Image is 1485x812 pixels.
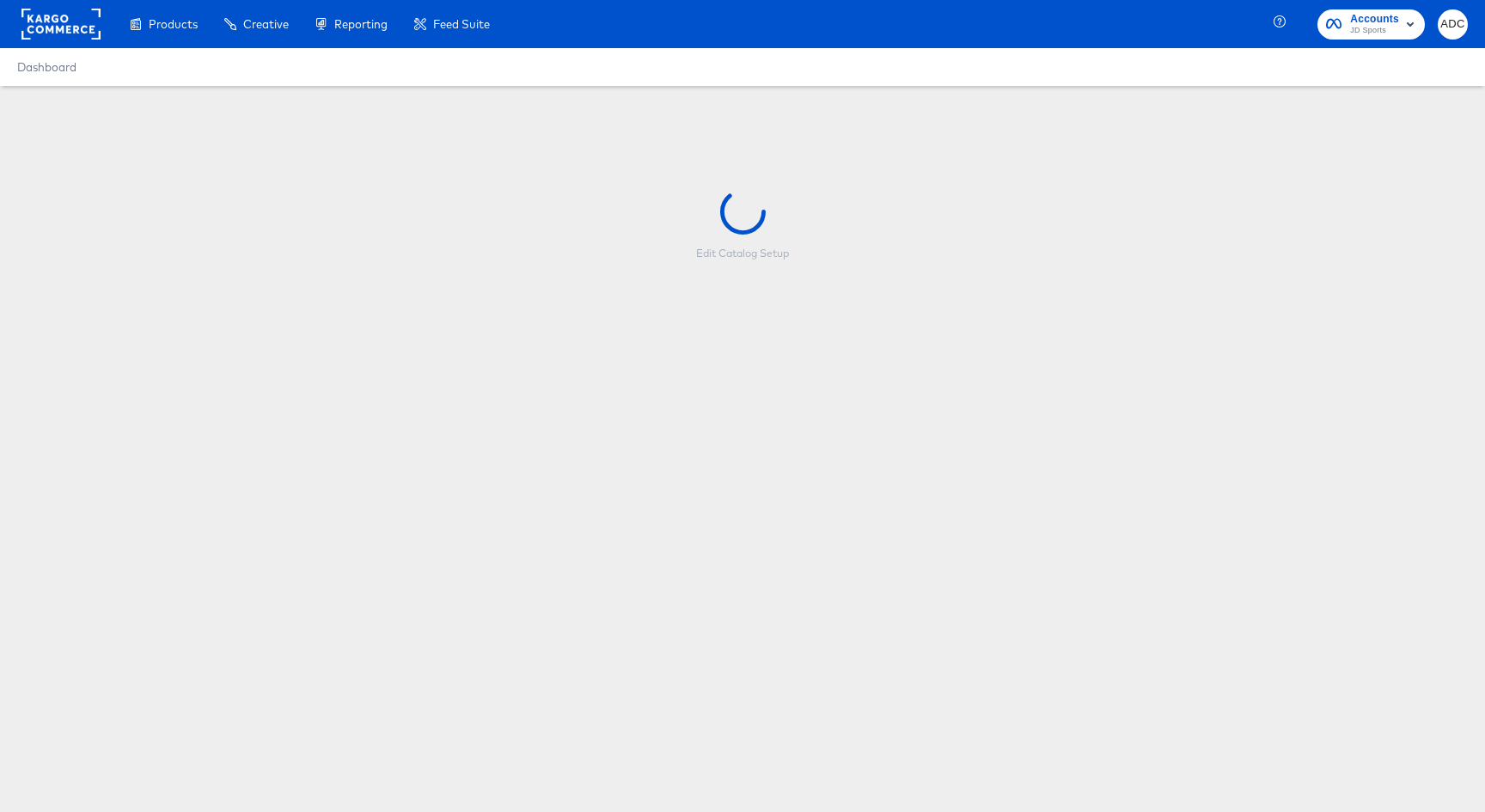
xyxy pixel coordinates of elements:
span: Feed Suite [433,17,490,31]
a: Dashboard [17,60,76,74]
button: AccountsJD Sports [1317,9,1425,40]
span: Creative [243,17,289,31]
span: Reporting [334,17,388,31]
span: JD Sports [1350,24,1399,38]
button: ADC [1438,9,1468,40]
span: Products [149,17,198,31]
div: Edit Catalog Setup [696,247,789,260]
span: ADC [1445,15,1461,34]
span: Accounts [1350,10,1399,28]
